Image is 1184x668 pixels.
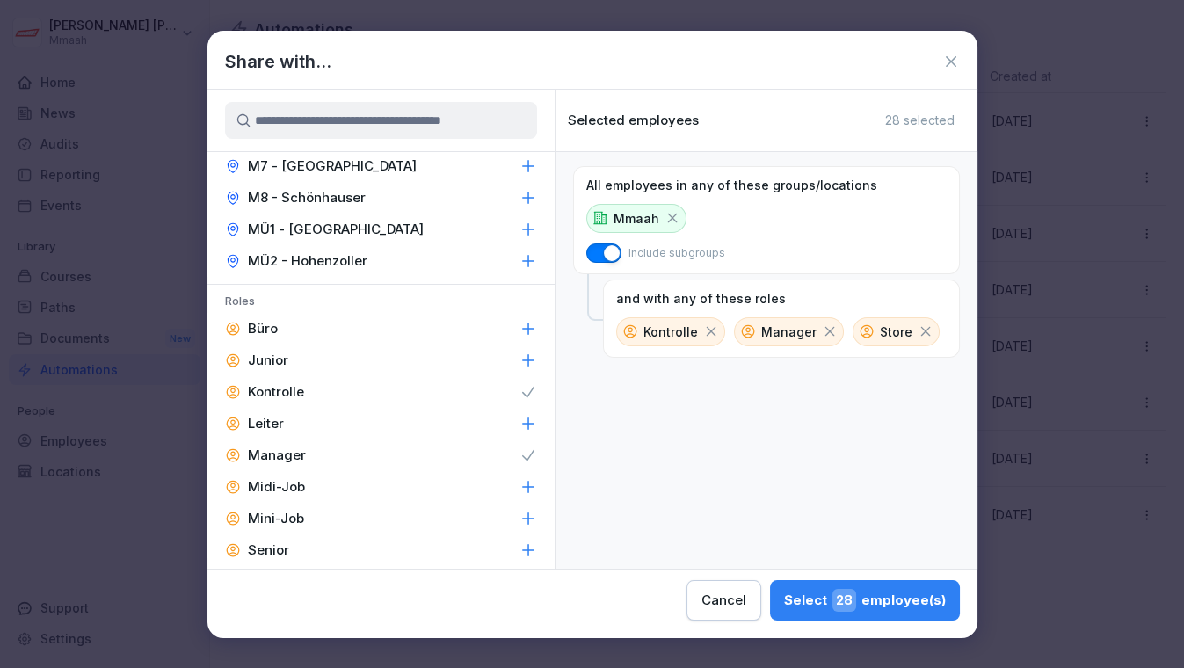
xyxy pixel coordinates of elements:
[248,415,284,432] p: Leiter
[832,589,856,612] span: 28
[784,589,946,612] div: Select employee(s)
[248,221,424,238] p: MÜ1 - [GEOGRAPHIC_DATA]
[643,323,698,341] p: Kontrolle
[225,48,331,75] h1: Share with...
[586,178,877,193] p: All employees in any of these groups/locations
[616,291,786,307] p: and with any of these roles
[248,252,367,270] p: MÜ2 - Hohenzoller
[880,323,912,341] p: Store
[761,323,817,341] p: Manager
[701,591,746,610] div: Cancel
[248,352,288,369] p: Junior
[686,580,761,621] button: Cancel
[248,541,289,559] p: Senior
[248,189,366,207] p: M8 - Schönhauser
[885,113,955,128] p: 28 selected
[248,447,306,464] p: Manager
[248,478,305,496] p: Midi-Job
[770,580,960,621] button: Select28employee(s)
[628,245,725,261] p: Include subgroups
[248,320,278,338] p: Büro
[248,510,304,527] p: Mini-Job
[614,209,659,228] p: Mmaah
[248,157,417,175] p: M7 - [GEOGRAPHIC_DATA]
[568,113,699,128] p: Selected employees
[248,383,304,401] p: Kontrolle
[207,294,555,313] p: Roles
